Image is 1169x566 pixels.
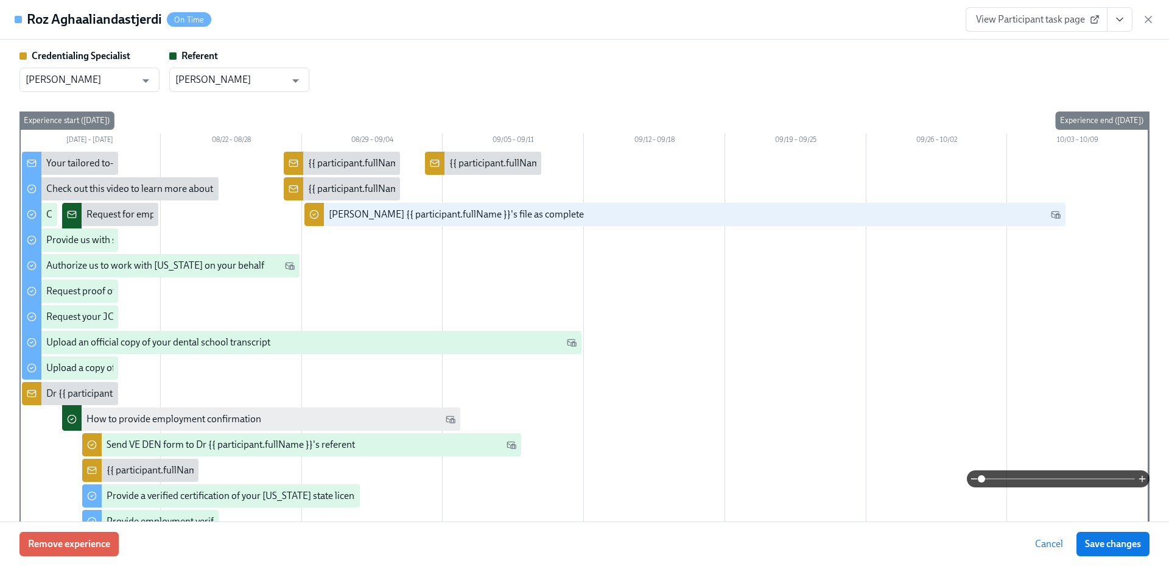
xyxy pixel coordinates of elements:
[302,133,443,149] div: 08/29 – 09/04
[46,336,270,349] div: Upload an official copy of your dental school transcript
[19,111,114,130] div: Experience start ([DATE])
[507,440,516,450] svg: Work Email
[107,515,335,528] div: Provide employment verification for 3 of the last 5 years
[443,133,584,149] div: 09/05 – 09/11
[1055,111,1148,130] div: Experience end ([DATE])
[46,310,162,324] div: Request your JCDNE scores
[285,261,295,271] svg: Work Email
[976,13,1097,26] span: View Participant task page
[308,157,621,170] div: {{ participant.fullName }} has uploaded a receipt for their JCDNE test scores
[136,71,155,90] button: Open
[1085,538,1141,550] span: Save changes
[19,532,119,556] button: Remove experience
[181,50,218,62] strong: Referent
[19,133,161,149] div: [DATE] – [DATE]
[1076,532,1150,556] button: Save changes
[1007,133,1148,149] div: 10/03 – 10/09
[86,412,261,426] div: How to provide employment confirmation
[107,464,424,477] div: {{ participant.fullName }} has uploaded a receipt for their regional test scores
[46,208,202,221] div: Confirm which state licenses you hold
[107,438,355,451] div: Send VE DEN form to Dr {{ participant.fullName }}'s referent
[446,414,455,424] svg: Work Email
[46,361,174,375] div: Upload a copy of your BLS card
[449,157,775,170] div: {{ participant.fullName }} has requested verification of their [US_STATE] license
[46,182,250,196] div: Check out this video to learn more about the OCC
[1107,7,1132,32] button: View task page
[46,259,264,272] div: Authorize us to work with [US_STATE] on your behalf
[966,7,1108,32] a: View Participant task page
[86,208,370,221] div: Request for employment verification for Dr {{ participant.fullName }}
[1035,538,1063,550] span: Cancel
[28,538,110,550] span: Remove experience
[308,182,532,196] div: {{ participant.fullName }} has provided their transcript
[32,50,130,62] strong: Credentialing Specialist
[46,285,337,298] div: Request proof of your {{ participant.regionalExamPassed }} test scores
[1027,532,1072,556] button: Cancel
[866,133,1008,149] div: 09/26 – 10/02
[46,233,326,247] div: Provide us with some extra info for the [US_STATE] state application
[1051,210,1061,219] svg: Work Email
[107,489,363,503] div: Provide a verified certification of your [US_STATE] state license
[46,387,348,400] div: Dr {{ participant.fullName }} sent [US_STATE] credentialing requirements
[286,71,305,90] button: Open
[584,133,725,149] div: 09/12 – 09/18
[46,157,259,170] div: Your tailored to-do list for [US_STATE] credentialing
[725,133,866,149] div: 09/19 – 09/25
[567,338,577,347] svg: Work Email
[329,208,584,221] div: [PERSON_NAME] {{ participant.fullName }}'s file as complete
[161,133,302,149] div: 08/22 – 08/28
[167,15,211,24] span: On Time
[27,10,162,29] h4: Roz Aghaaliandastjerdi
